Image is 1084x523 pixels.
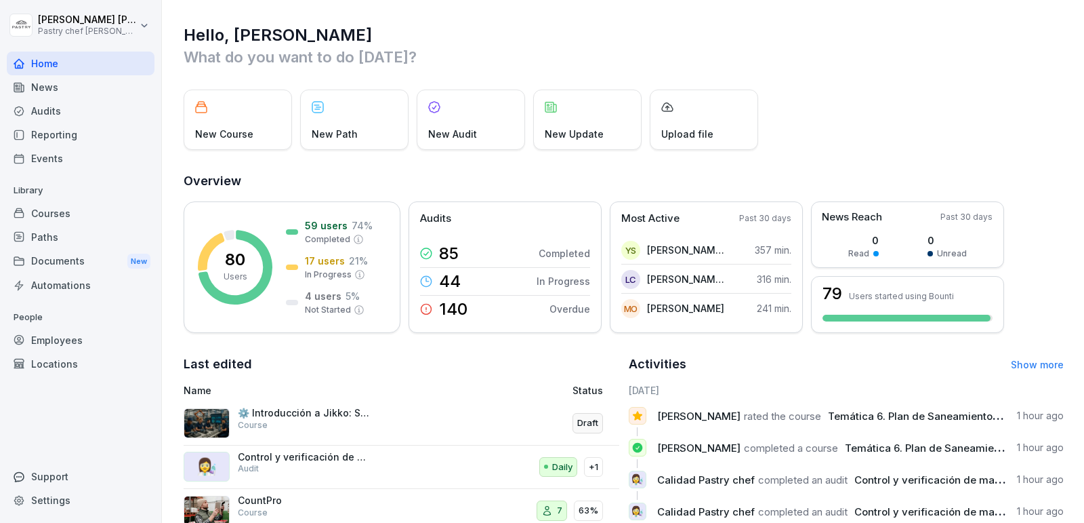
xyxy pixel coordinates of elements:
[305,254,345,268] p: 17 users
[621,211,680,227] p: Most Active
[657,505,755,518] span: Calidad Pastry chef
[238,419,268,431] p: Course
[557,504,562,518] p: 7
[549,302,590,316] p: Overdue
[305,233,350,246] p: Completed
[38,14,137,26] p: [PERSON_NAME] [PERSON_NAME]
[7,249,154,274] a: DocumentsNew
[439,273,461,290] p: 44
[744,410,821,423] span: rated the course
[621,241,640,260] div: YS
[346,289,360,303] p: 5 %
[757,301,791,315] p: 241 min.
[184,383,452,398] p: Name
[7,328,154,352] a: Employees
[184,46,1064,68] p: What do you want to do [DATE]?
[439,301,467,317] p: 140
[621,270,640,289] div: LC
[312,127,358,141] p: New Path
[1017,441,1064,454] p: 1 hour ago
[854,505,1053,518] span: Control y verificación de manipuladores
[439,246,459,262] p: 85
[755,243,791,257] p: 357 min.
[38,26,137,36] p: Pastry chef [PERSON_NAME] y Cocina gourmet
[577,417,598,430] p: Draft
[647,301,724,315] p: [PERSON_NAME]
[196,454,217,479] p: 👩‍🔬
[305,218,348,233] p: 59 users
[238,407,373,419] p: ⚙️ Introducción a Jikko: Software MES para Producción
[848,248,869,260] p: Read
[657,410,741,423] span: [PERSON_NAME]
[7,201,154,225] div: Courses
[845,442,1045,454] span: Temática 6. Plan de Saneamiento Básico
[7,307,154,328] p: People
[744,442,838,454] span: completed a course
[184,24,1064,46] h1: Hello, [PERSON_NAME]
[589,461,598,474] p: +1
[7,225,154,249] div: Paths
[225,252,245,268] p: 80
[537,274,590,288] p: In Progress
[661,127,713,141] p: Upload file
[621,299,640,318] div: MO
[822,286,842,302] h3: 79
[572,383,603,398] p: Status
[1011,359,1064,370] a: Show more
[631,502,644,521] p: 👩‍🔬
[238,463,259,475] p: Audit
[352,218,373,233] p: 74 %
[739,212,791,225] p: Past 30 days
[848,233,879,248] p: 0
[195,127,253,141] p: New Course
[854,473,1053,486] span: Control y verificación de manipuladores
[238,495,373,507] p: CountPro
[305,269,352,281] p: In Progress
[305,304,351,316] p: Not Started
[7,352,154,376] div: Locations
[349,254,368,268] p: 21 %
[758,473,848,486] span: completed an audit
[849,291,954,301] p: Users started using Bounti
[545,127,604,141] p: New Update
[657,473,755,486] span: Calidad Pastry chef
[927,233,967,248] p: 0
[7,273,154,297] a: Automations
[184,402,619,446] a: ⚙️ Introducción a Jikko: Software MES para ProducciónCourseDraft
[7,488,154,512] a: Settings
[184,446,619,490] a: 👩‍🔬Control y verificación de manipuladoresAuditDaily+1
[552,461,572,474] p: Daily
[305,289,341,303] p: 4 users
[629,383,1064,398] h6: [DATE]
[184,355,619,374] h2: Last edited
[647,272,725,286] p: [PERSON_NAME] [PERSON_NAME]
[7,123,154,147] a: Reporting
[7,75,154,99] a: News
[657,442,741,454] span: [PERSON_NAME]
[647,243,725,257] p: [PERSON_NAME] Soche
[758,505,848,518] span: completed an audit
[1017,505,1064,518] p: 1 hour ago
[7,465,154,488] div: Support
[7,52,154,75] a: Home
[184,172,1064,191] h2: Overview
[822,210,882,225] p: News Reach
[631,470,644,489] p: 👩‍🔬
[224,271,247,283] p: Users
[127,254,150,269] div: New
[7,180,154,201] p: Library
[420,211,451,227] p: Audits
[1017,473,1064,486] p: 1 hour ago
[7,99,154,123] a: Audits
[7,147,154,170] a: Events
[7,249,154,274] div: Documents
[937,248,967,260] p: Unread
[238,451,373,463] p: Control y verificación de manipuladores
